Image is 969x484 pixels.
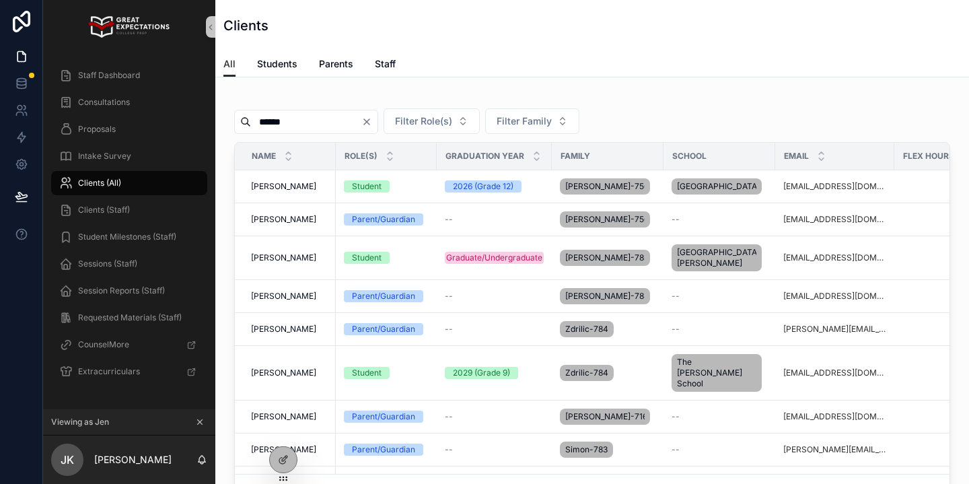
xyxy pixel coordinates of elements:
[677,181,756,192] span: [GEOGRAPHIC_DATA]
[43,54,215,401] div: scrollable content
[783,214,886,225] a: [EMAIL_ADDRESS][DOMAIN_NAME]
[445,324,453,335] span: --
[783,252,886,263] a: [EMAIL_ADDRESS][DOMAIN_NAME]
[352,252,382,264] div: Student
[783,181,886,192] a: [EMAIL_ADDRESS][DOMAIN_NAME]
[78,97,130,108] span: Consultations
[677,357,756,389] span: The [PERSON_NAME] School
[251,291,316,302] span: [PERSON_NAME]
[51,198,207,222] a: Clients (Staff)
[344,411,429,423] a: Parent/Guardian
[672,411,767,422] a: --
[251,181,328,192] a: [PERSON_NAME]
[251,444,328,455] a: [PERSON_NAME]
[445,252,544,264] a: Graduate/Undergraduate
[251,252,328,263] a: [PERSON_NAME]
[251,411,316,422] span: [PERSON_NAME]
[783,411,886,422] a: [EMAIL_ADDRESS][DOMAIN_NAME]
[445,444,453,455] span: --
[560,362,655,384] a: Zdrilic-784
[445,214,453,225] span: --
[319,52,353,79] a: Parents
[445,214,544,225] a: --
[672,411,680,422] span: --
[78,124,116,135] span: Proposals
[672,444,767,455] a: --
[89,16,169,38] img: App logo
[251,181,316,192] span: [PERSON_NAME]
[344,252,429,264] a: Student
[497,114,552,128] span: Filter Family
[251,444,316,455] span: [PERSON_NAME]
[453,367,510,379] div: 2029 (Grade 9)
[445,324,544,335] a: --
[319,57,353,71] span: Parents
[251,411,328,422] a: [PERSON_NAME]
[78,285,165,296] span: Session Reports (Staff)
[560,247,655,269] a: [PERSON_NAME]-785
[565,444,608,455] span: Simon-783
[565,252,645,263] span: [PERSON_NAME]-785
[78,70,140,81] span: Staff Dashboard
[565,214,645,225] span: [PERSON_NAME]-756
[78,178,121,188] span: Clients (All)
[783,291,886,302] a: [EMAIL_ADDRESS][DOMAIN_NAME]
[94,453,172,466] p: [PERSON_NAME]
[78,366,140,377] span: Extracurriculars
[345,151,378,162] span: Role(s)
[352,323,415,335] div: Parent/Guardian
[560,318,655,340] a: Zdrilic-784
[251,291,328,302] a: [PERSON_NAME]
[445,180,544,193] a: 2026 (Grade 12)
[783,444,886,455] a: [PERSON_NAME][EMAIL_ADDRESS][DOMAIN_NAME]
[672,351,767,394] a: The [PERSON_NAME] School
[560,209,655,230] a: [PERSON_NAME]-756
[344,290,429,302] a: Parent/Guardian
[51,306,207,330] a: Requested Materials (Staff)
[51,171,207,195] a: Clients (All)
[677,247,756,269] span: [GEOGRAPHIC_DATA][PERSON_NAME]
[352,290,415,302] div: Parent/Guardian
[445,411,453,422] span: --
[51,279,207,303] a: Session Reports (Staff)
[485,108,579,134] button: Select Button
[251,368,328,378] a: [PERSON_NAME]
[344,323,429,335] a: Parent/Guardian
[78,232,176,242] span: Student Milestones (Staff)
[672,291,680,302] span: --
[51,63,207,88] a: Staff Dashboard
[251,324,328,335] a: [PERSON_NAME]
[565,291,645,302] span: [PERSON_NAME]-785
[78,205,130,215] span: Clients (Staff)
[78,151,131,162] span: Intake Survey
[51,333,207,357] a: CounselMore
[445,411,544,422] a: --
[453,180,513,193] div: 2026 (Grade 12)
[560,439,655,460] a: Simon-783
[783,324,886,335] a: [PERSON_NAME][EMAIL_ADDRESS][DOMAIN_NAME]
[344,444,429,456] a: Parent/Guardian
[252,151,276,162] span: Name
[51,359,207,384] a: Extracurriculars
[565,324,608,335] span: Zdrilic-784
[560,176,655,197] a: [PERSON_NAME]-756
[51,225,207,249] a: Student Milestones (Staff)
[672,444,680,455] span: --
[223,16,268,35] h1: Clients
[445,367,544,379] a: 2029 (Grade 9)
[352,367,382,379] div: Student
[384,108,480,134] button: Select Button
[352,180,382,193] div: Student
[257,57,297,71] span: Students
[565,368,608,378] span: Zdrilic-784
[51,117,207,141] a: Proposals
[672,324,680,335] span: --
[375,52,396,79] a: Staff
[251,368,316,378] span: [PERSON_NAME]
[361,116,378,127] button: Clear
[672,151,707,162] span: School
